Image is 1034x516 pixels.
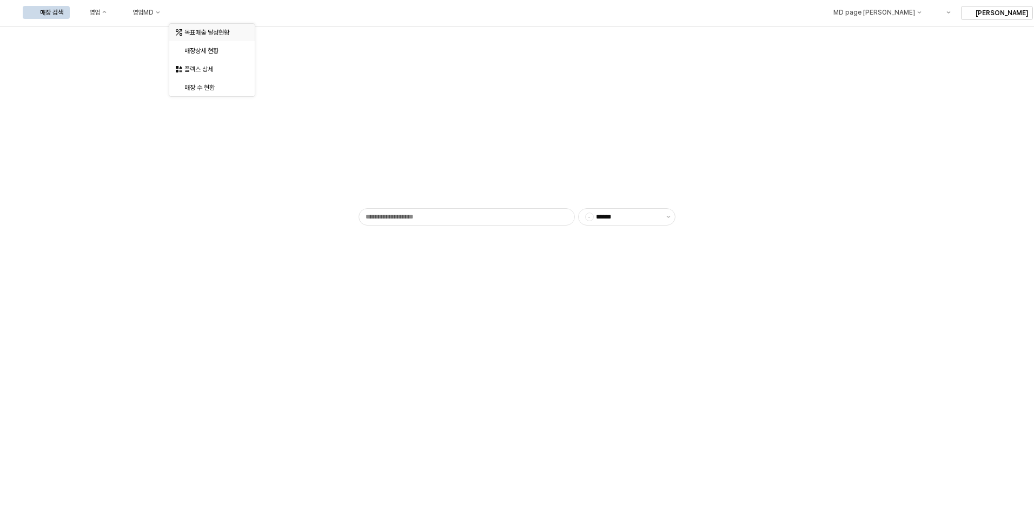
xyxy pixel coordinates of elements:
[816,6,927,19] button: MD page [PERSON_NAME]
[833,9,914,16] div: MD page [PERSON_NAME]
[586,213,593,221] span: -
[961,6,1033,20] button: [PERSON_NAME]
[930,6,957,19] div: Menu item 6
[184,65,242,74] div: 플렉스 상세
[184,28,242,37] div: 목표매출 달성현황
[72,6,113,19] button: 영업
[115,6,167,19] button: 영업MD
[23,6,70,19] button: 매장 검색
[132,9,154,16] div: 영업MD
[184,83,242,92] div: 매장 수 현황
[662,209,675,225] button: 제안 사항 표시
[169,23,255,97] div: Select an option
[40,9,63,16] div: 매장 검색
[184,47,242,55] div: 매장상세 현황
[976,9,1028,17] p: [PERSON_NAME]
[816,6,927,19] div: MD page 이동
[89,9,100,16] div: 영업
